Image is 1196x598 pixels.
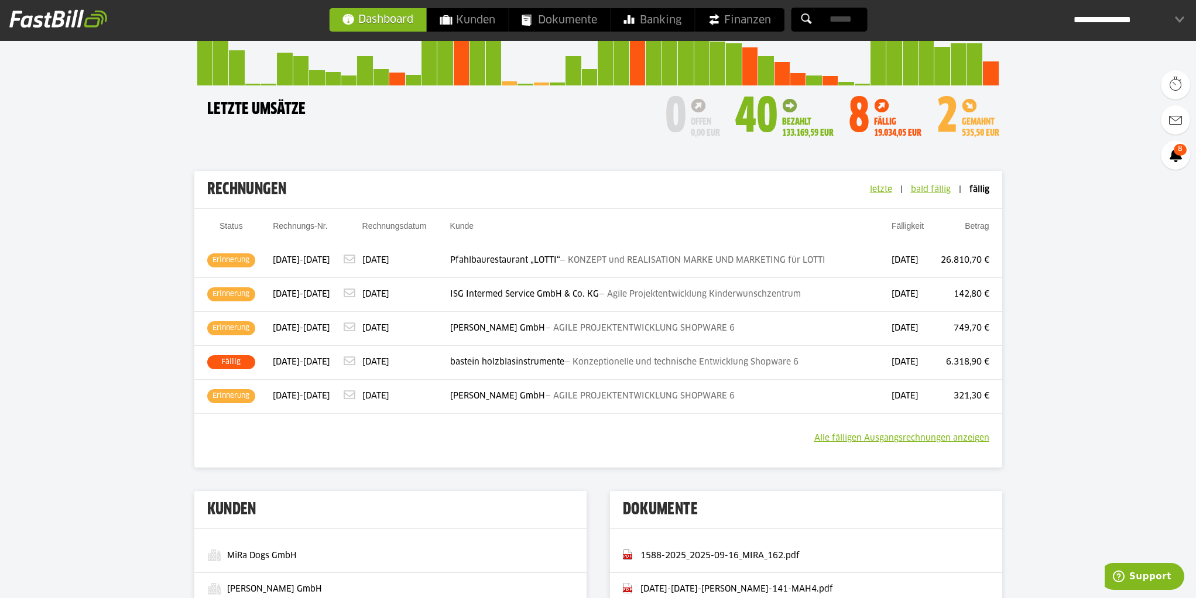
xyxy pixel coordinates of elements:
a: Kunden [427,8,508,32]
span: Dashboard [342,8,413,31]
div: offen 0,00 EUR [691,98,720,139]
span: Erinnerung [207,287,256,301]
span: Fällig [207,355,256,369]
span: 8 [1174,144,1187,156]
span: — AGILE PROJEKTENTWICKLUNG SHOPWARE 6 [545,324,735,332]
td: [DATE] [362,312,450,346]
span: bald fällig [911,185,951,194]
div: fällig 19.034,05 EUR [874,98,921,139]
td: [DATE]-[DATE] [255,278,344,312]
span: | [895,185,909,194]
h3: Kunden [194,491,587,528]
span: Erinnerung [207,321,256,335]
img: pdf.gif [623,583,632,593]
td: [PERSON_NAME] GmbH [450,380,892,414]
span: — Konzeptionelle und technische Entwicklung Shopware 6 [564,358,799,366]
span: fällig [969,185,989,194]
td: [DATE] [892,380,930,414]
div: gemahnt 535,50 EUR [962,98,999,139]
td: [PERSON_NAME] GmbH [450,312,892,346]
div: 8 [848,91,870,145]
h3: Rechnungen [194,171,857,208]
span: — Agile Projektentwicklung Kinderwunschzentrum [599,290,801,298]
td: 26.810,70 € [930,244,1002,278]
span: letzte [870,185,892,194]
span: Finanzen [708,8,771,32]
div: 40 [735,91,778,145]
div: bezahlt 133.169,59 EUR [782,98,834,139]
a: [DATE]-[DATE]-[PERSON_NAME]-141-MAH4.pdf [640,585,833,593]
td: Pfahlbaurestaurant „LOTTI“ [450,244,892,278]
span: Erinnerung [207,253,256,267]
th: Rechnungsdatum [362,219,450,244]
td: [DATE] [362,380,450,414]
a: Dokumente [509,8,610,32]
th: Status [194,219,256,244]
span: | [953,185,967,194]
td: [DATE]-[DATE] [255,312,344,346]
th: Rechnungs-Nr. [255,219,344,244]
td: 142,80 € [930,278,1002,312]
td: [DATE]-[DATE] [255,244,344,278]
span: Dokumente [522,8,597,32]
a: MiRa Dogs GmbH [227,552,297,560]
td: [DATE]-[DATE] [255,346,344,380]
th: Fälligkeit [892,219,930,244]
a: [PERSON_NAME] GmbH [227,585,322,593]
h3: letzte Umsätze [197,97,306,122]
div: 2 [936,91,958,145]
span: — AGILE PROJEKTENTWICKLUNG SHOPWARE 6 [545,392,735,400]
span: Erinnerung [207,389,256,403]
span: Banking [623,8,681,32]
a: Dashboard [329,8,427,32]
iframe: Öffnet ein Widget, in dem Sie weitere Informationen finden [1105,563,1184,592]
td: [DATE] [892,312,930,346]
th: Kunde [450,219,892,244]
span: Kunden [440,8,495,32]
td: [DATE] [362,278,450,312]
img: pdf.gif [623,549,632,560]
h3: Dokumente [610,491,1002,528]
td: [DATE] [892,244,930,278]
a: Alle fälligen Ausgangsrechnungen anzeigen [814,431,989,446]
td: 6.318,90 € [930,346,1002,380]
td: [DATE]-[DATE] [255,380,344,414]
div: 0 [665,91,687,145]
td: bastein holzblasinstrumente [450,346,892,380]
th: Betrag [930,219,1002,244]
a: 1588-2025_2025-09-16_MIRA_162.pdf [640,552,800,560]
td: 321,30 € [930,380,1002,414]
a: 8 [1161,140,1190,170]
td: [DATE] [362,346,450,380]
td: [DATE] [892,278,930,312]
td: [DATE] [362,244,450,278]
td: 749,70 € [930,312,1002,346]
a: Finanzen [695,8,784,32]
span: — KONZEPT und REALISATION MARKE UND MARKETING für LOTTI [560,256,825,264]
td: [DATE] [892,346,930,380]
img: fastbill_logo_white.png [9,9,107,28]
td: ISG Intermed Service GmbH & Co. KG [450,278,892,312]
a: Banking [611,8,694,32]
